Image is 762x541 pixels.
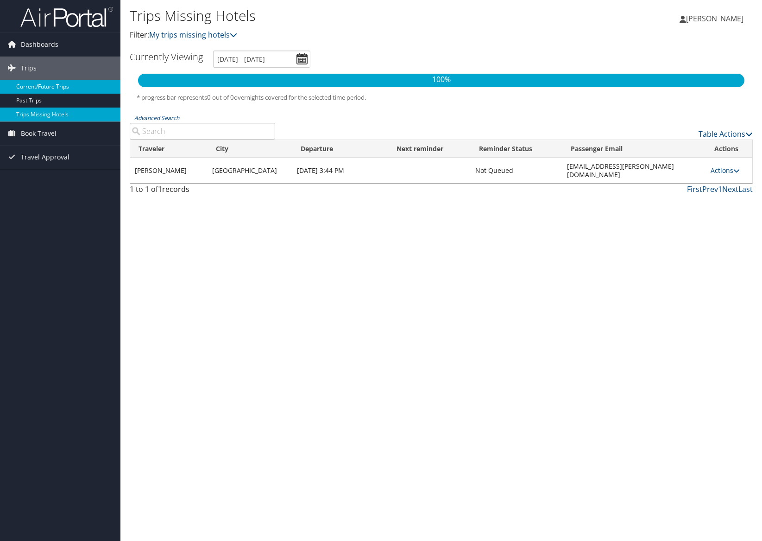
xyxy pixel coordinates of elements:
input: Advanced Search [130,123,275,140]
th: Departure: activate to sort column descending [292,140,388,158]
td: [PERSON_NAME] [130,158,208,183]
span: 1 [158,184,162,194]
h5: * progress bar represents overnights covered for the selected time period. [137,93,746,102]
input: [DATE] - [DATE] [213,51,310,68]
span: 0 out of 0 [207,93,234,102]
span: Trips [21,57,37,80]
a: Actions [711,166,740,175]
a: My trips missing hotels [149,30,237,40]
h3: Currently Viewing [130,51,203,63]
h1: Trips Missing Hotels [130,6,545,25]
a: First [687,184,702,194]
a: Prev [702,184,718,194]
th: Traveler: activate to sort column ascending [130,140,208,158]
span: Travel Approval [21,146,69,169]
a: Next [722,184,738,194]
th: Actions [706,140,752,158]
div: 1 to 1 of records [130,184,275,199]
span: [PERSON_NAME] [686,13,743,24]
a: Last [738,184,753,194]
td: [EMAIL_ADDRESS][PERSON_NAME][DOMAIN_NAME] [562,158,706,183]
td: Not Queued [471,158,562,183]
th: Reminder Status [471,140,562,158]
td: [GEOGRAPHIC_DATA] [208,158,292,183]
th: City: activate to sort column ascending [208,140,292,158]
p: 100% [138,74,744,86]
span: Book Travel [21,122,57,145]
a: Table Actions [699,129,753,139]
a: 1 [718,184,722,194]
th: Next reminder [388,140,471,158]
img: airportal-logo.png [20,6,113,28]
td: [DATE] 3:44 PM [292,158,388,183]
a: [PERSON_NAME] [680,5,753,32]
a: Advanced Search [134,114,179,122]
span: Dashboards [21,33,58,56]
p: Filter: [130,29,545,41]
th: Passenger Email: activate to sort column ascending [562,140,706,158]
